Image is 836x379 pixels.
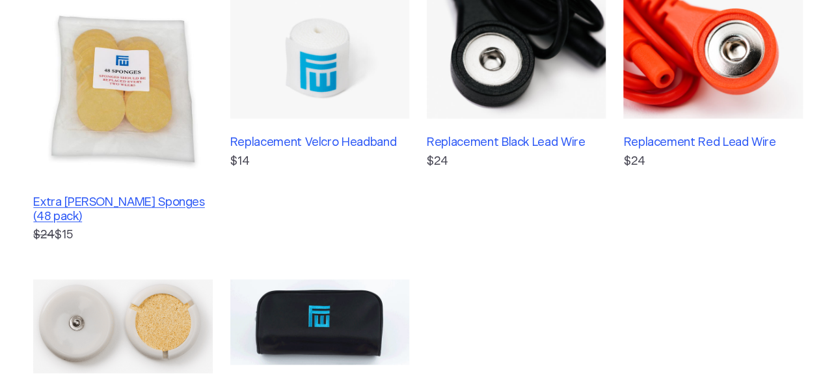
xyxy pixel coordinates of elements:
p: $14 [230,153,409,171]
h3: Replacement Red Lead Wire [623,136,802,150]
h3: Replacement Black Lead Wire [427,136,606,150]
img: Fisher Wallace Pouch [230,279,409,364]
s: $24 [33,229,55,241]
h3: Extra [PERSON_NAME] Sponges (48 pack) [33,196,212,224]
img: Replacement Sponge Receptacles [33,279,212,373]
p: $24 [427,153,606,171]
p: $24 [623,153,802,171]
h3: Replacement Velcro Headband [230,136,409,150]
p: $15 [33,227,212,244]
